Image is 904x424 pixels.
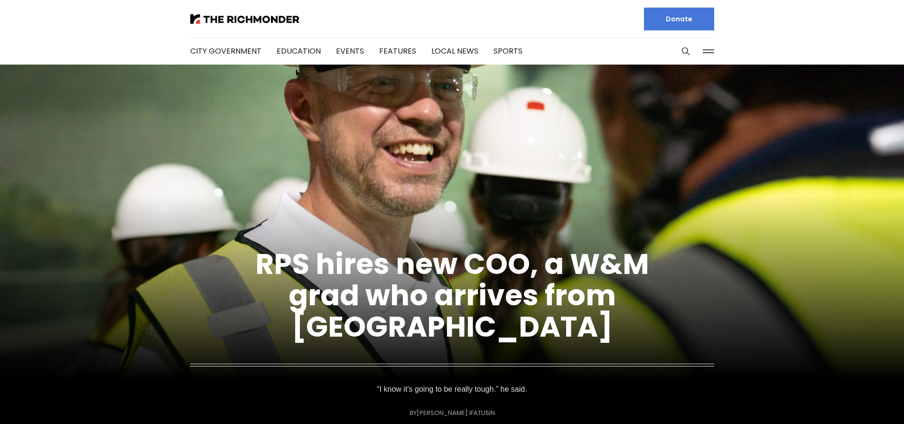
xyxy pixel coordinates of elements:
[494,46,522,57] a: Sports
[377,383,527,396] p: “I know it’s going to be really tough.” he said.
[277,46,321,57] a: Education
[679,44,693,58] button: Search this site
[336,46,364,57] a: Events
[644,8,714,30] a: Donate
[410,409,495,416] div: By
[824,377,904,424] iframe: portal-trigger
[417,408,495,417] a: [PERSON_NAME] Ifatusin
[255,244,649,347] a: RPS hires new COO, a W&M grad who arrives from [GEOGRAPHIC_DATA]
[190,14,299,24] img: The Richmonder
[379,46,416,57] a: Features
[190,46,261,57] a: City Government
[431,46,478,57] a: Local News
